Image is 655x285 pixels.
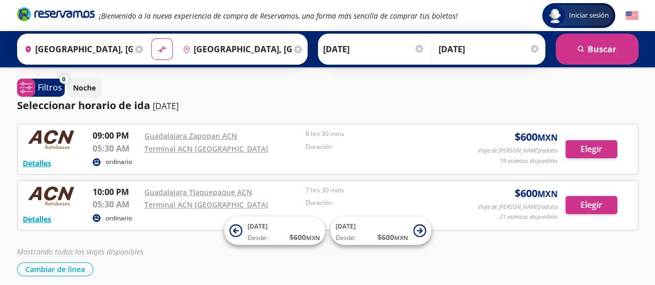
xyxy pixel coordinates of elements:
p: 09:00 PM [93,129,139,142]
span: $ 600 [515,186,558,201]
span: [DATE] [248,222,268,231]
em: Mostrando todos los viajes disponibles [17,247,143,257]
p: 05:30 AM [93,142,139,155]
button: Detalles [23,214,51,224]
img: RESERVAMOS [23,186,80,206]
p: 7 hrs 30 mins [305,186,462,195]
span: $ 600 [289,232,320,243]
p: 05:30 AM [93,198,139,211]
button: Elegir [565,140,617,158]
span: $ 600 [377,232,408,243]
button: Cambiar de línea [17,262,93,276]
span: Desde: [248,233,268,243]
p: 21 asientos disponibles [500,213,558,221]
span: Desde: [336,233,356,243]
a: Terminal ACN [GEOGRAPHIC_DATA] [144,200,268,209]
p: Seleccionar horario de ida [17,98,150,113]
p: ordinario [106,214,132,223]
button: [DATE]Desde:$600MXN [224,217,325,245]
small: MXN [394,234,408,242]
a: Guadalajara Zapopan ACN [144,131,237,141]
button: Elegir [565,196,617,214]
input: Elegir Fecha [323,36,425,62]
a: Guadalajara Tlaquepaque ACN [144,187,252,197]
p: 19 asientos disponibles [500,157,558,166]
input: Buscar Origen [20,36,133,62]
i: Brand Logo [17,6,95,22]
p: Filtros [38,81,62,94]
button: [DATE]Desde:$600MXN [330,217,431,245]
small: MXN [537,132,558,143]
span: [DATE] [336,222,356,231]
em: ¡Bienvenido a la nueva experiencia de compra de Reservamos, una forma más sencilla de comprar tus... [99,11,458,21]
small: MXN [306,234,320,242]
button: Detalles [23,158,51,169]
button: Noche [67,78,101,98]
p: 10:00 PM [93,186,139,198]
span: Iniciar sesión [565,10,613,21]
p: Noche [73,82,96,93]
p: 8 hrs 30 mins [305,129,462,139]
input: Opcional [439,36,540,62]
img: RESERVAMOS [23,129,80,150]
input: Buscar Destino [179,36,292,62]
p: Viaje de [PERSON_NAME]/adulto [478,203,558,212]
button: 0Filtros [17,79,65,97]
p: [DATE] [153,100,179,112]
a: Terminal ACN [GEOGRAPHIC_DATA] [144,144,268,154]
button: English [625,9,638,22]
p: Duración [305,198,462,207]
a: Brand Logo [17,6,95,25]
button: Buscar [556,34,638,65]
span: 0 [62,75,65,84]
p: Duración [305,142,462,152]
p: Viaje de [PERSON_NAME]/adulto [478,146,558,155]
small: MXN [537,188,558,200]
span: $ 600 [515,129,558,145]
p: ordinario [106,157,132,167]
